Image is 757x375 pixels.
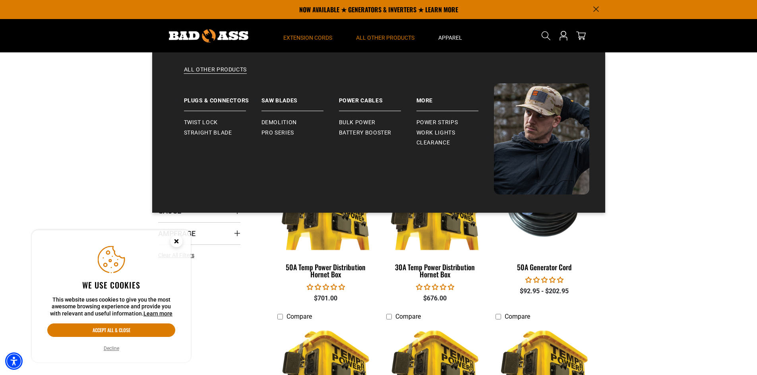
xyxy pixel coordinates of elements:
img: 50A Temp Power Distribution Hornet Box [276,159,376,250]
img: 50A Generator Cord [494,159,594,250]
span: Battery Booster [339,129,392,137]
a: Twist Lock [184,117,261,128]
a: Straight Blade [184,128,261,138]
a: Power Cables [339,83,416,111]
span: Clearance [416,139,450,146]
a: Demolition [261,117,339,128]
p: This website uses cookies to give you the most awesome browsing experience and provide you with r... [47,296,175,317]
div: Accessibility Menu [5,352,23,370]
span: Amperage [158,229,196,238]
span: Extension Cords [283,34,332,41]
span: Work Lights [416,129,455,137]
span: Compare [287,313,312,320]
a: Battery Booster [339,128,416,138]
img: Bad Ass Extension Cords [169,29,248,42]
span: Bulk Power [339,119,376,126]
summary: Amperage [158,222,240,244]
img: 30A Temp Power Distribution Hornet Box [385,159,485,250]
div: 50A Temp Power Distribution Hornet Box [277,263,375,278]
span: Power Strips [416,119,458,126]
span: Apparel [438,34,462,41]
span: Demolition [261,119,297,126]
span: Pro Series [261,129,294,137]
a: Open this option [557,19,570,52]
span: 0.00 stars [307,283,345,291]
h2: We use cookies [47,280,175,290]
div: $701.00 [277,294,375,303]
a: Bulk Power [339,117,416,128]
a: Saw Blades [261,83,339,111]
a: This website uses cookies to give you the most awesome browsing experience and provide you with r... [143,310,172,317]
a: Plugs & Connectors [184,83,261,111]
div: 50A Generator Cord [496,263,593,271]
a: 30A Temp Power Distribution Hornet Box 30A Temp Power Distribution Hornet Box [386,155,484,283]
span: 0.00 stars [416,283,454,291]
aside: Cookie Consent [32,230,191,363]
a: All Other Products [168,66,589,83]
summary: Extension Cords [271,19,344,52]
a: cart [575,31,587,40]
a: Clearance [416,138,494,148]
a: Pro Series [261,128,339,138]
span: Compare [505,313,530,320]
div: 30A Temp Power Distribution Hornet Box [386,263,484,278]
a: Power Strips [416,117,494,128]
a: Work Lights [416,128,494,138]
a: Battery Booster More Power Strips [416,83,494,111]
summary: All Other Products [344,19,426,52]
a: 50A Generator Cord 50A Generator Cord [496,155,593,275]
span: Compare [395,313,421,320]
span: All Other Products [356,34,414,41]
span: Straight Blade [184,129,232,137]
img: Bad Ass Extension Cords [494,83,589,194]
button: Accept all & close [47,323,175,337]
div: $92.95 - $202.95 [496,287,593,296]
summary: Apparel [426,19,474,52]
span: Twist Lock [184,119,218,126]
summary: Search [540,29,552,42]
span: 0.00 stars [525,276,563,284]
a: 50A Temp Power Distribution Hornet Box 50A Temp Power Distribution Hornet Box [277,155,375,283]
button: Close this option [162,230,191,255]
button: Decline [101,344,122,352]
div: $676.00 [386,294,484,303]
